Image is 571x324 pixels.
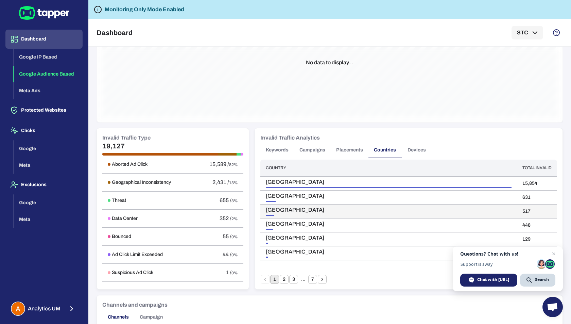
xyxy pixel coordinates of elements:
button: Google [14,194,83,211]
button: Go to page 2 [280,275,289,284]
button: Keywords [260,142,294,158]
button: STC [512,26,543,39]
span: 3% [231,198,238,203]
span: Questions? Chat with us! [460,251,555,257]
h6: Data Center [112,215,138,222]
h5: Dashboard [97,29,133,37]
span: 1 / [226,270,231,275]
span: Chat with [URL] [460,274,517,287]
h6: Channels and campaigns [102,301,168,309]
button: Go to page 7 [308,275,317,284]
td: 448 [517,218,557,232]
h6: Suspicious Ad Click [112,270,153,276]
h6: Aborted Ad Click [112,161,148,167]
h6: Monitoring Only Mode Enabled [105,5,184,14]
h6: Ad Click Limit Exceeded [112,252,163,258]
p: No data to display... [306,59,353,66]
a: Meta [14,216,83,222]
button: Go to page 3 [289,275,298,284]
h6: Invalid Traffic Analytics [260,134,320,142]
span: 13% [229,180,238,185]
a: Google Audience Based [14,70,83,76]
a: Meta Ads [14,87,83,93]
span: Analytics UM [28,305,60,312]
a: Dashboard [5,36,83,42]
a: Meta [14,162,83,168]
td: 517 [517,204,557,218]
button: Meta Ads [14,82,83,99]
span: 82% [229,162,238,167]
h6: Threat [112,197,126,204]
span: 0% [231,234,238,239]
th: Total Invalid [517,160,557,176]
span: 0% [231,271,238,275]
span: [GEOGRAPHIC_DATA] [266,248,512,255]
span: [GEOGRAPHIC_DATA] [266,207,512,213]
button: Analytics UMAnalytics UM [5,299,83,319]
button: Placements [331,142,368,158]
span: [GEOGRAPHIC_DATA] [266,179,512,185]
a: Protected Websites [5,107,83,113]
button: Protected Websites [5,101,83,120]
td: 129 [517,232,557,246]
span: 15,589 / [209,161,229,167]
span: Search [520,274,555,287]
button: Devices [401,142,432,158]
button: Dashboard [5,30,83,49]
span: 2% [231,216,238,221]
span: [GEOGRAPHIC_DATA] [266,193,512,199]
td: 15,854 [517,176,557,190]
a: Google IP Based [14,54,83,60]
span: 0% [231,253,238,257]
button: Google IP Based [14,49,83,66]
span: [GEOGRAPHIC_DATA] [266,221,512,227]
h6: Geographical Inconsistency [112,179,171,185]
span: 352 / [220,215,231,221]
button: Google [14,140,83,157]
a: Google [14,199,83,205]
button: Go to next page [318,275,327,284]
h6: Bounced [112,233,131,240]
nav: pagination navigation [260,275,327,284]
a: Google [14,145,83,151]
button: Meta [14,211,83,228]
span: [GEOGRAPHIC_DATA] [266,234,512,241]
span: 2,431 / [212,179,229,185]
span: 55 / [223,233,231,239]
th: Country [260,160,517,176]
a: Clicks [5,127,83,133]
img: Analytics UM [12,302,24,315]
button: Google Audience Based [14,66,83,83]
span: Search [535,277,549,283]
svg: Tapper is not blocking any fraudulent activity for this domain [94,5,102,14]
td: 631 [517,190,557,204]
button: Clicks [5,121,83,140]
button: Campaigns [294,142,331,158]
button: Exclusions [5,175,83,194]
span: Support is away [460,262,534,267]
a: Open chat [542,297,563,317]
h6: Invalid Traffic Type [102,134,151,142]
button: page 1 [270,275,279,284]
button: Meta [14,157,83,174]
span: 655 / [220,197,231,203]
a: Exclusions [5,181,83,187]
button: Countries [368,142,401,158]
h5: 19,127 [102,142,243,150]
span: Chat with [URL] [477,277,509,283]
span: 44 / [223,252,231,257]
div: … [299,276,308,282]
